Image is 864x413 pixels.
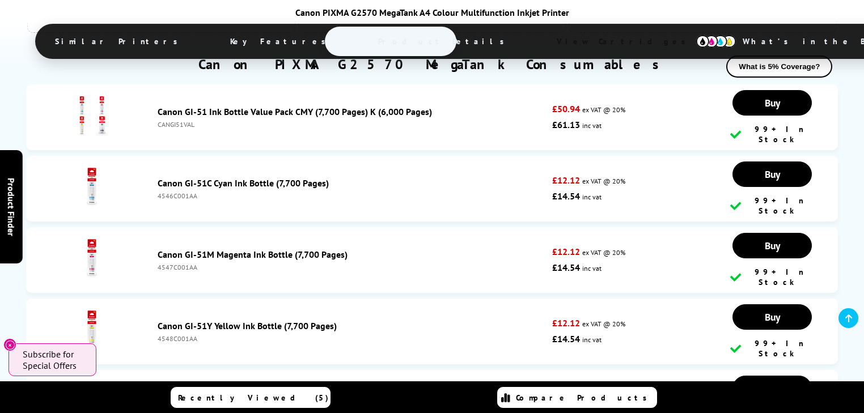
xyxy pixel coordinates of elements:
[213,28,349,55] span: Key Features
[158,263,547,271] div: 4547C001AA
[158,334,547,343] div: 4548C001AA
[158,320,337,331] a: Canon GI-51Y Yellow Ink Bottle (7,700 Pages)
[582,105,625,114] span: ex VAT @ 20%
[158,106,432,117] a: Canon GI-51 Ink Bottle Value Pack CMY (7,700 Pages) K (6,000 Pages)
[158,191,547,200] div: 4546C001AA
[23,348,85,371] span: Subscribe for Special Offers
[72,168,112,207] img: Canon GI-51C Cyan Ink Bottle (7,700 Pages)
[730,267,814,287] div: 99+ In Stock
[765,239,780,252] span: Buy
[158,249,348,260] a: Canon GI-51M Magenta Ink Bottle (7,700 Pages)
[516,393,653,403] span: Compare Products
[552,317,580,329] strong: £12.12
[730,338,814,359] div: 99+ In Stock
[582,264,602,273] span: inc vat
[158,120,547,129] div: CANGI51VAL
[552,103,580,114] strong: £50.94
[582,177,625,185] span: ex VAT @ 20%
[158,177,329,189] a: Canon GI-51C Cyan Ink Bottle (7,700 Pages)
[765,168,780,181] span: Buy
[3,338,16,351] button: Close
[552,262,580,273] strong: £14.54
[35,7,829,18] div: Canon PIXMA G2570 MegaTank A4 Colour Multifunction Inkjet Printer
[497,387,657,408] a: Compare Products
[361,28,527,55] span: Product Details
[552,190,580,202] strong: £14.54
[730,195,814,216] div: 99+ In Stock
[178,393,329,403] span: Recently Viewed (5)
[72,96,112,136] img: Canon GI-51 Ink Bottle Value Pack CMY (7,700 Pages) K (6,000 Pages)
[730,124,814,144] div: 99+ In Stock
[582,193,602,201] span: inc vat
[582,320,625,328] span: ex VAT @ 20%
[765,310,780,323] span: Buy
[38,28,201,55] span: Similar Printers
[72,239,112,279] img: Canon GI-51M Magenta Ink Bottle (7,700 Pages)
[552,174,580,186] strong: £12.12
[582,248,625,257] span: ex VAT @ 20%
[552,246,580,257] strong: £12.12
[6,177,17,236] span: Product Finder
[582,335,602,344] span: inc vat
[765,96,780,109] span: Buy
[552,119,580,130] strong: £61.13
[552,333,580,344] strong: £14.54
[171,387,331,408] a: Recently Viewed (5)
[540,27,713,56] span: View Cartridges
[696,35,736,48] img: cmyk-icon.svg
[72,310,112,350] img: Canon GI-51Y Yellow Ink Bottle (7,700 Pages)
[582,121,602,130] span: inc vat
